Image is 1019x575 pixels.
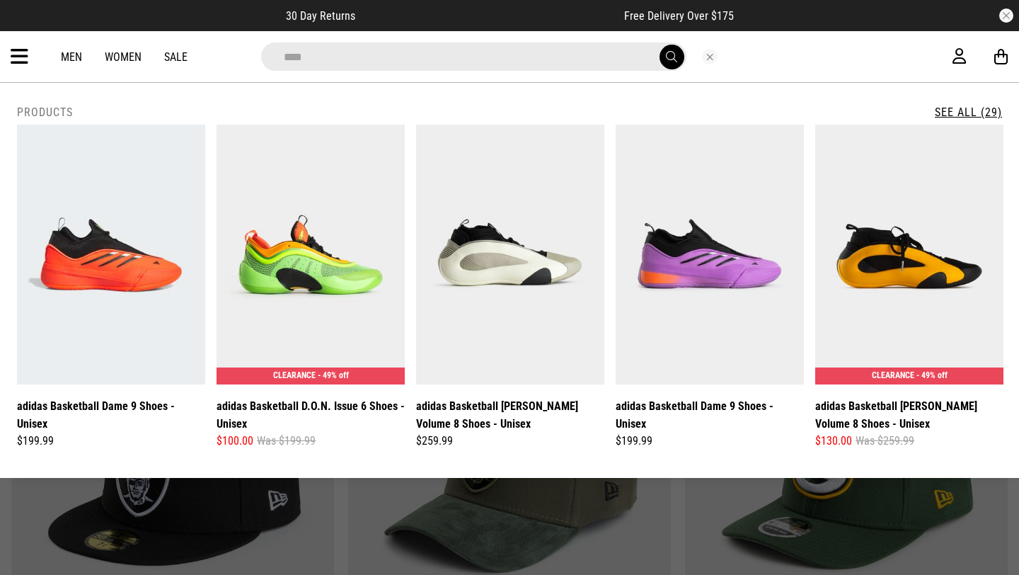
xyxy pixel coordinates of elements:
a: See All (29) [935,106,1002,119]
a: Men [61,50,82,64]
a: Sale [164,50,188,64]
span: 30 Day Returns [286,9,355,23]
span: Was $199.99 [257,433,316,450]
div: $199.99 [616,433,804,450]
img: Adidas Basketball D.o.n. Issue 6 Shoes - Unisex in Green [217,125,405,385]
a: adidas Basketball [PERSON_NAME] Volume 8 Shoes - Unisex [416,397,604,433]
span: Was $259.99 [856,433,914,450]
span: CLEARANCE [872,370,914,380]
img: Adidas Basketball Dame 9 Shoes - Unisex in Purple [616,125,804,385]
a: adidas Basketball [PERSON_NAME] Volume 8 Shoes - Unisex [815,397,1003,433]
a: Women [105,50,142,64]
iframe: Customer reviews powered by Trustpilot [384,8,596,23]
span: - 49% off [318,370,349,380]
div: $259.99 [416,433,604,450]
img: Adidas Basketball Dame 9 Shoes - Unisex in Red [17,125,205,385]
span: CLEARANCE [273,370,316,380]
div: $199.99 [17,433,205,450]
span: Free Delivery Over $175 [624,9,734,23]
a: adidas Basketball D.O.N. Issue 6 Shoes - Unisex [217,397,405,433]
img: Adidas Basketball Harden Volume 8 Shoes - Unisex in Yellow [815,125,1003,385]
button: Open LiveChat chat widget [11,6,54,48]
span: $130.00 [815,433,852,450]
span: $100.00 [217,433,253,450]
button: Close search [702,49,718,64]
h2: Products [17,106,73,119]
img: Adidas Basketball Harden Volume 8 Shoes - Unisex in Grey [416,125,604,385]
a: adidas Basketball Dame 9 Shoes - Unisex [616,397,804,433]
span: - 49% off [916,370,948,380]
a: adidas Basketball Dame 9 Shoes - Unisex [17,397,205,433]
